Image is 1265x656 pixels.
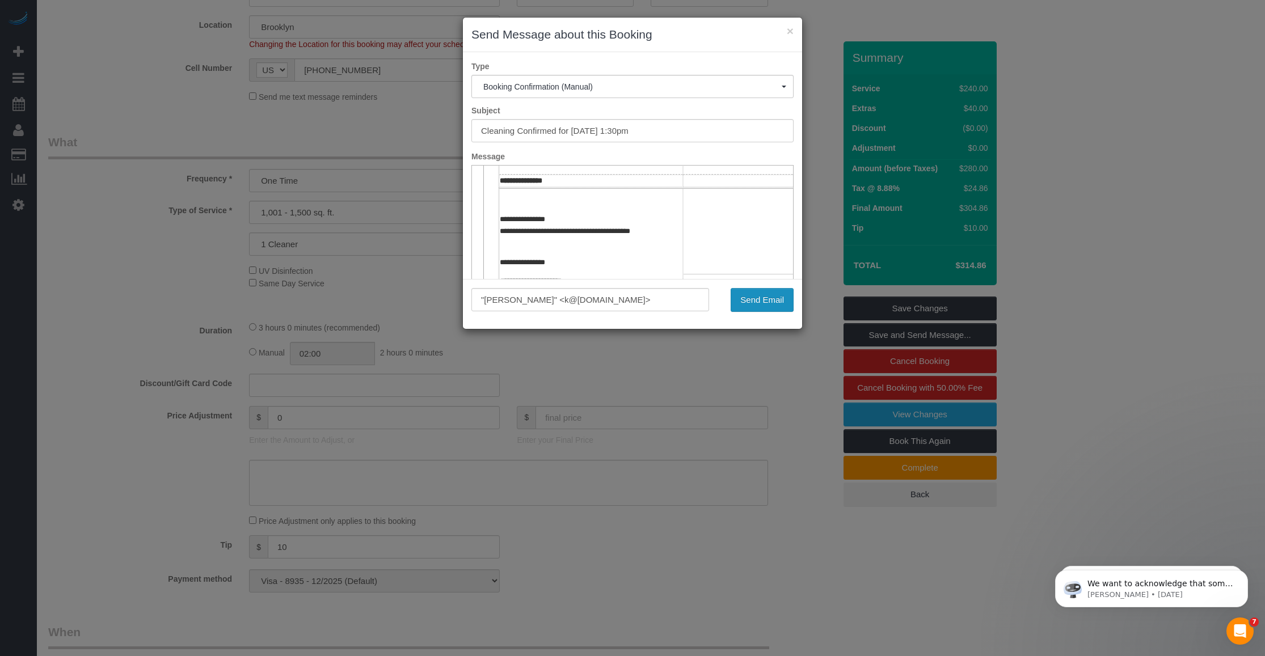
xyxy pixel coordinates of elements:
iframe: Rich Text Editor, editor1 [472,166,793,342]
p: Message from Ellie, sent 1w ago [49,44,196,54]
button: Booking Confirmation (Manual) [471,75,794,98]
input: Subject [471,119,794,142]
button: Send Email [731,288,794,312]
iframe: Intercom live chat [1226,617,1254,645]
span: We want to acknowledge that some users may be experiencing lag or slower performance in our softw... [49,33,195,188]
span: Booking Confirmation (Manual) [483,82,782,91]
iframe: Intercom notifications message [1038,546,1265,625]
h3: Send Message about this Booking [471,26,794,43]
label: Subject [463,105,802,116]
span: 7 [1250,617,1259,627]
label: Message [463,151,802,162]
button: × [787,25,794,37]
label: Type [463,61,802,72]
